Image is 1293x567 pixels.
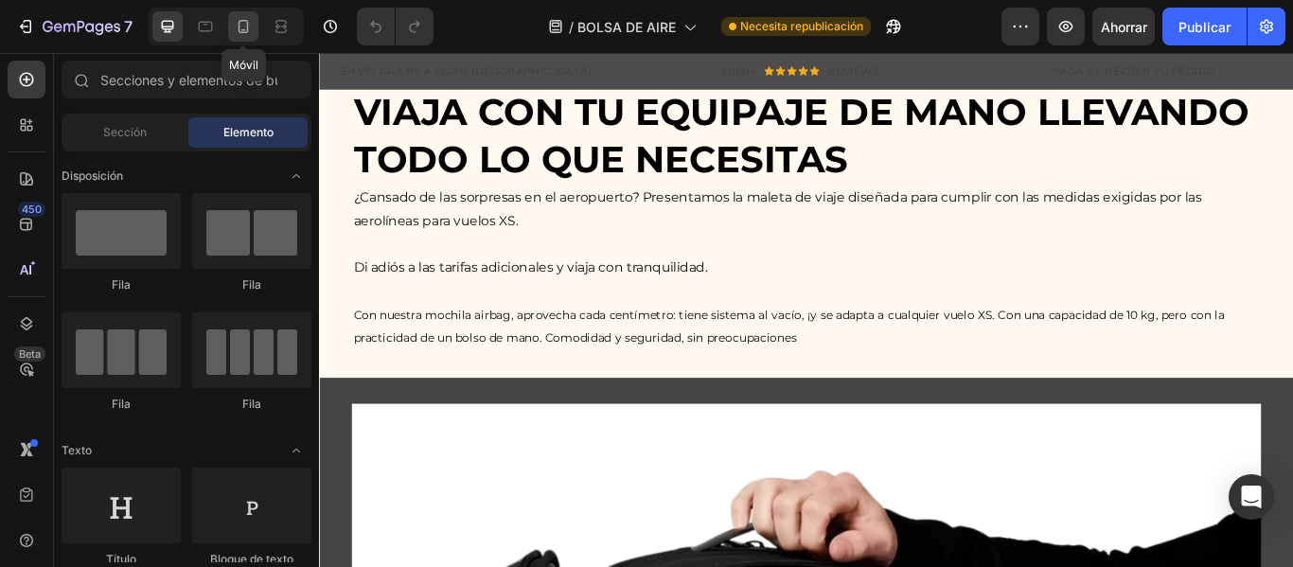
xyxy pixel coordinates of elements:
font: Bloque de texto [210,552,293,566]
iframe: Área de diseño [319,53,1293,567]
font: Beta [19,347,41,361]
font: Fila [112,397,131,411]
font: Elemento [223,125,274,139]
font: BOLSA DE AIRE [577,19,676,35]
button: Publicar [1162,8,1247,45]
font: Disposición [62,168,123,183]
div: Deshacer/Rehacer [357,8,434,45]
font: Fila [242,277,261,292]
font: Publicar [1178,19,1231,35]
font: 7 [124,17,133,36]
font: / [569,19,574,35]
font: 450 [22,203,42,216]
p: Di adiós a las tarifas adicionales y viaja con tranquilidad. [40,237,1096,264]
font: Sección [103,125,147,139]
p: ¿Cansado de las sorpresas en el aeropuerto? Presentamos la maleta de viaje diseñada para cumplir ... [40,155,1096,210]
input: Secciones y elementos de búsqueda [62,61,311,98]
button: 7 [8,8,141,45]
font: Necesita republicación [740,19,863,33]
div: Abrir Intercom Messenger [1229,474,1274,520]
h2: VIAJA CON TU EQUIPAJE DE MANO LLEVANDO TODO LO QUE NECESITAS [38,39,1098,153]
font: Fila [112,277,131,292]
span: Abrir palanca [281,161,311,191]
font: Fila [242,397,261,411]
font: Texto [62,443,92,457]
font: Ahorrar [1101,19,1147,35]
span: Abrir palanca [281,435,311,466]
button: Ahorrar [1092,8,1155,45]
span: Con nuestra mochila airbag, aprovecha cada centímetro: tiene sistema al vacío, ¡y se adapta a cua... [40,296,1055,341]
font: Título [106,552,136,566]
h2: PAGA AL RECIBIR TU PEDIDO [854,11,1048,31]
